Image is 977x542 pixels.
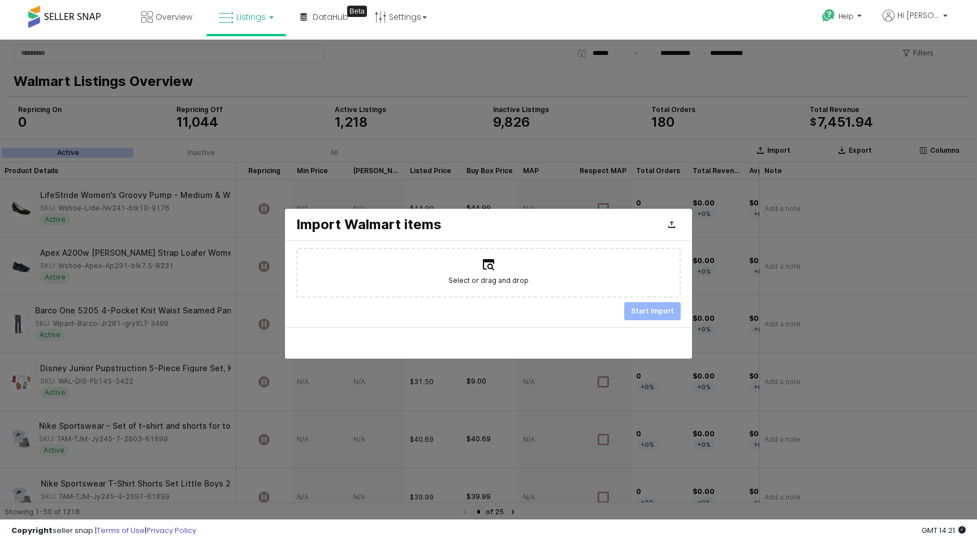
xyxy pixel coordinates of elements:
[313,11,348,23] span: DataHub
[838,11,854,21] span: Help
[11,526,196,536] div: seller snap | |
[146,525,196,536] a: Privacy Policy
[347,6,367,17] div: Tooltip anchor
[155,11,192,23] span: Overview
[883,10,948,35] a: Hi [PERSON_NAME]
[631,267,674,276] p: Start Import
[922,525,966,536] span: 2025-08-14 14:21 GMT
[296,177,582,192] h3: Import Walmart items
[663,176,681,194] button: Close
[11,525,53,536] strong: Copyright
[97,525,145,536] a: Terms of Use
[624,263,681,281] button: Start Import
[236,11,266,23] span: Listings
[897,10,940,21] span: Hi [PERSON_NAME]
[822,8,836,23] i: Get Help
[448,235,529,247] span: Select or drag and drop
